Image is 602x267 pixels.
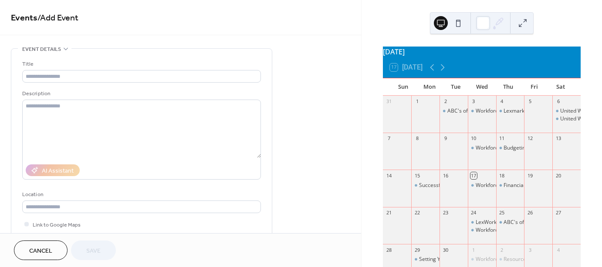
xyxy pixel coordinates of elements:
div: 15 [414,172,420,179]
div: 3 [527,247,533,253]
div: Setting Your Goals with REACH KY [419,256,501,263]
div: 27 [555,210,561,216]
div: 7 [386,135,392,142]
div: 23 [442,210,449,216]
div: 19 [527,172,533,179]
div: Description [22,89,259,98]
div: Setting Your Goals with REACH KY [411,256,440,263]
div: Fri [521,78,547,96]
div: 16 [442,172,449,179]
div: Successful Budgeting & Saving with REACH KY [411,182,440,189]
div: Lexmark Leadership Breakfast [496,107,524,115]
div: 4 [555,247,561,253]
div: LexWorks Resume Workshop [476,219,546,226]
span: Link to Google Maps [33,220,81,230]
div: Thu [495,78,521,96]
div: Location [22,190,259,199]
button: Cancel [14,240,68,260]
div: Budgeting & Maintaining Cash Flow with REACH KY [496,144,524,152]
div: Workforce Wednesday - Nicholasville YMCA Program Center [468,144,496,152]
div: ABC's of Credit with REACH KY [447,107,521,115]
div: Financial Coaching Workshop: APPRISEN One-on-one Session [496,182,524,189]
div: Title [22,60,259,69]
div: Sun [390,78,416,96]
div: 1 [470,247,477,253]
div: 1 [414,98,420,105]
div: 29 [414,247,420,253]
div: Tue [443,78,469,96]
div: 12 [527,135,533,142]
div: 8 [414,135,420,142]
a: Events [11,10,37,27]
div: ABC's of Credit with REACH KY [504,219,577,226]
div: 30 [442,247,449,253]
div: 18 [499,172,505,179]
div: ABC's of Credit with REACH KY [440,107,468,115]
div: Workforce Wednesday - Nicholasville YMCA Program Center [468,107,496,115]
div: LexWorks Resume Workshop [468,219,496,226]
div: Workforce Wednesday - Nicholasville YMCA Program Center [468,182,496,189]
div: [DATE] [383,47,581,57]
div: United Way Night: Lexington Legends [552,115,581,123]
div: Wed [469,78,495,96]
div: 2 [442,98,449,105]
div: 28 [386,247,392,253]
div: 20 [555,172,561,179]
div: 3 [470,98,477,105]
div: Successful Budgeting & Saving with REACH [GEOGRAPHIC_DATA] [419,182,577,189]
div: Mon [416,78,442,96]
div: 10 [470,135,477,142]
div: Lexmark Leadership Breakfast [504,107,578,115]
span: / Add Event [37,10,78,27]
div: 14 [386,172,392,179]
div: Sat [548,78,574,96]
div: Workforce Wednesday - Nicholasville YMCA Program Center [468,227,496,234]
div: United We Throw - Disc Golf Fundriaser [552,107,581,115]
div: ABC's of Credit with REACH KY [496,219,524,226]
span: Cancel [29,247,52,256]
div: 4 [499,98,505,105]
div: 21 [386,210,392,216]
div: 11 [499,135,505,142]
div: Resource Fair with the Health Department [496,256,524,263]
div: 26 [527,210,533,216]
div: 25 [499,210,505,216]
div: 2 [499,247,505,253]
div: 13 [555,135,561,142]
div: 17 [470,172,477,179]
div: 31 [386,98,392,105]
div: 6 [555,98,561,105]
div: Workforce Wednesday - Nicholasville YMCA Program Center [468,256,496,263]
div: 22 [414,210,420,216]
div: 5 [527,98,533,105]
div: 24 [470,210,477,216]
div: 9 [442,135,449,142]
span: Event details [22,45,61,54]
